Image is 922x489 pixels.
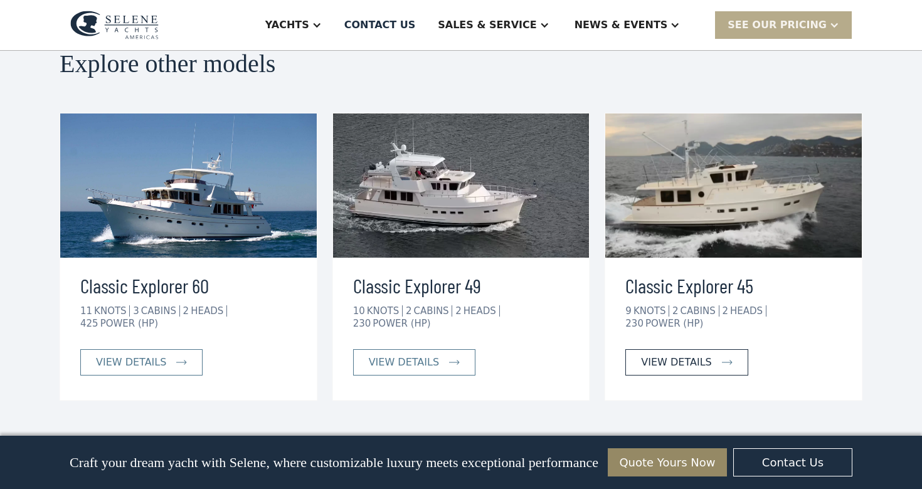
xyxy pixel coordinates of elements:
[373,318,430,329] div: POWER (HP)
[367,305,403,317] div: KNOTS
[70,455,598,471] p: Craft your dream yacht with Selene, where customizable luxury meets exceptional performance
[406,305,412,317] div: 2
[672,305,679,317] div: 2
[722,305,728,317] div: 2
[681,305,719,317] div: CABINS
[625,305,632,317] div: 9
[100,318,158,329] div: POWER (HP)
[641,355,711,370] div: view details
[96,355,166,370] div: view details
[80,318,98,329] div: 425
[369,355,439,370] div: view details
[70,11,159,39] img: logo
[60,50,862,78] h2: Explore other models
[183,305,189,317] div: 2
[728,18,827,33] div: SEE Our Pricing
[625,318,644,329] div: 230
[80,349,203,376] a: view details
[464,305,500,317] div: HEADS
[438,18,536,33] div: Sales & Service
[265,18,309,33] div: Yachts
[353,305,365,317] div: 10
[449,360,460,365] img: icon
[353,349,475,376] a: view details
[722,360,733,365] img: icon
[730,305,766,317] div: HEADS
[575,18,668,33] div: News & EVENTS
[141,305,180,317] div: CABINS
[344,18,416,33] div: Contact US
[133,305,139,317] div: 3
[625,349,748,376] a: view details
[733,448,852,476] a: Contact Us
[353,270,570,300] h3: Classic Explorer 49
[633,305,669,317] div: KNOTS
[353,318,371,329] div: 230
[1,428,200,461] span: Tick the box below to receive occasional updates, exclusive offers, and VIP access via text message.
[715,11,852,38] div: SEE Our Pricing
[176,360,187,365] img: icon
[94,305,130,317] div: KNOTS
[191,305,227,317] div: HEADS
[413,305,452,317] div: CABINS
[80,305,92,317] div: 11
[80,270,297,300] h3: Classic Explorer 60
[608,448,727,476] a: Quote Yours Now
[625,270,842,300] h3: Classic Explorer 45
[645,318,703,329] div: POWER (HP)
[455,305,462,317] div: 2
